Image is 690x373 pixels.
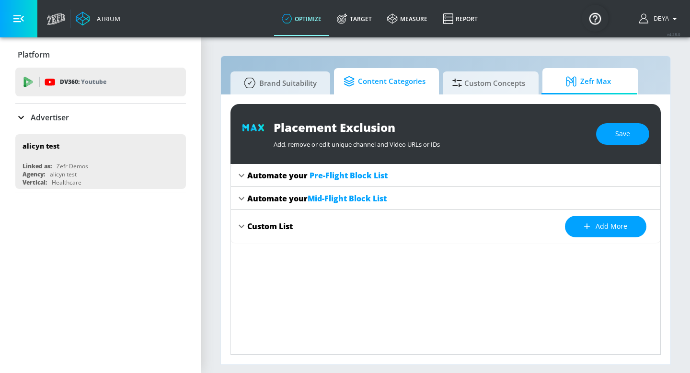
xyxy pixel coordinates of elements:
[23,141,59,151] div: alicyn test
[584,221,627,233] span: Add more
[23,178,47,186] div: Vertical:
[57,162,88,170] div: Zefr Demos
[247,193,387,204] div: Automate your
[274,119,586,135] div: Placement Exclusion
[639,13,680,24] button: Deya
[231,210,660,243] div: Custom ListAdd more
[247,221,293,232] div: Custom List
[247,170,388,181] div: Automate your
[231,187,660,210] div: Automate yourMid-Flight Block List
[344,70,425,93] span: Content Categories
[50,170,77,178] div: alicyn test
[18,49,50,60] p: Platform
[15,68,186,96] div: DV360: Youtube
[615,128,630,140] span: Save
[565,216,646,237] button: Add more
[76,12,120,26] a: Atrium
[650,15,669,22] span: login as: deya.mansell@zefr.com
[274,1,329,36] a: optimize
[23,162,52,170] div: Linked as:
[15,134,186,189] div: alicyn testLinked as:Zefr DemosAgency:alicyn testVertical:Healthcare
[93,14,120,23] div: Atrium
[667,32,680,37] span: v 4.28.0
[452,71,525,94] span: Custom Concepts
[60,77,106,87] p: DV360:
[23,170,45,178] div: Agency:
[435,1,485,36] a: Report
[31,112,69,123] p: Advertiser
[379,1,435,36] a: measure
[552,70,625,93] span: Zefr Max
[52,178,81,186] div: Healthcare
[15,41,186,68] div: Platform
[231,164,660,187] div: Automate your Pre-Flight Block List
[240,71,317,94] span: Brand Suitability
[329,1,379,36] a: Target
[274,135,586,149] div: Add, remove or edit unique channel and Video URLs or IDs
[81,77,106,87] p: Youtube
[596,123,649,145] button: Save
[582,5,609,32] button: Open Resource Center
[15,104,186,131] div: Advertiser
[308,193,387,204] span: Mid-Flight Block List
[310,170,388,181] span: Pre-Flight Block List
